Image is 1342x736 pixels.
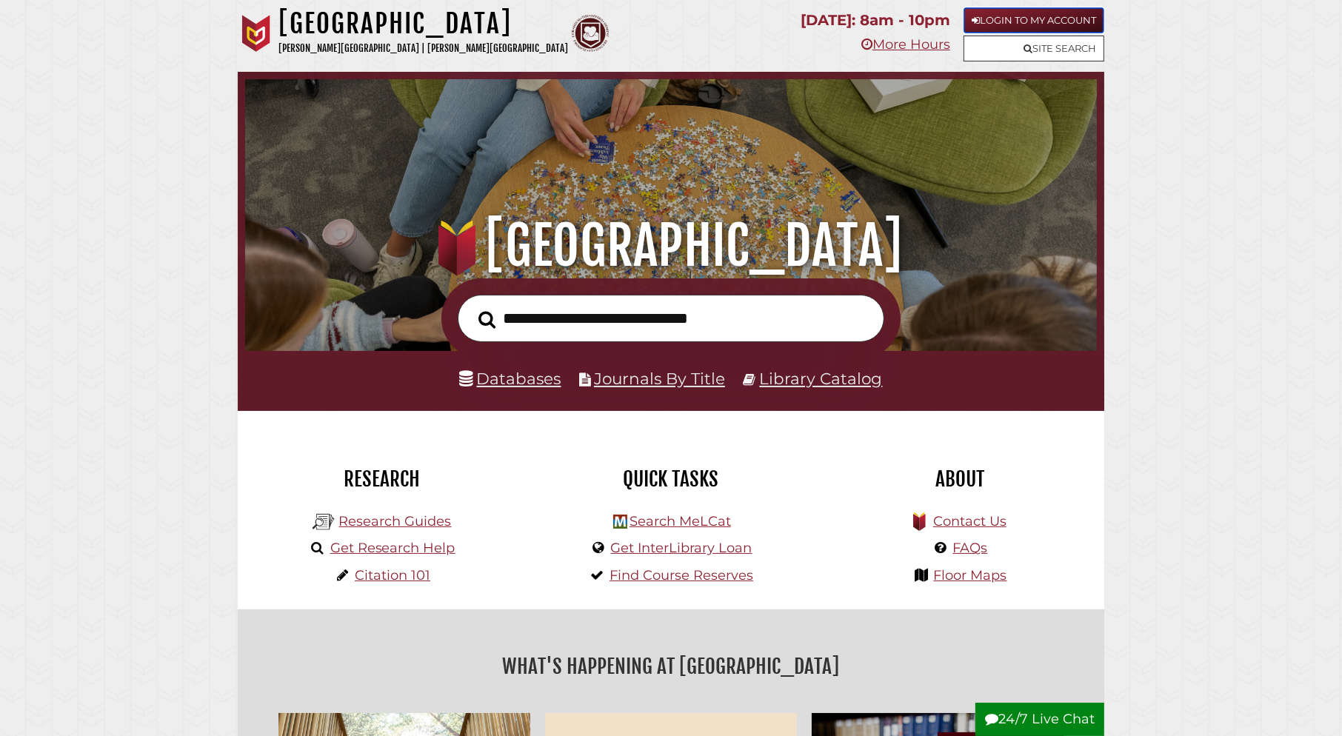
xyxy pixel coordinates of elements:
a: Get Research Help [330,540,455,556]
a: Journals By Title [594,369,725,388]
h2: What's Happening at [GEOGRAPHIC_DATA] [249,649,1093,683]
a: Library Catalog [760,369,883,388]
img: Hekman Library Logo [313,511,335,533]
a: Floor Maps [934,567,1007,583]
i: Search [478,310,495,329]
p: [PERSON_NAME][GEOGRAPHIC_DATA] | [PERSON_NAME][GEOGRAPHIC_DATA] [278,40,568,57]
a: FAQs [953,540,988,556]
a: Find Course Reserves [610,567,753,583]
h2: About [827,466,1093,492]
img: Calvin Theological Seminary [572,15,609,52]
img: Calvin University [238,15,275,52]
h2: Quick Tasks [538,466,804,492]
a: Research Guides [338,513,451,529]
a: Contact Us [933,513,1006,529]
a: More Hours [861,36,950,53]
a: Search MeLCat [630,513,731,529]
h1: [GEOGRAPHIC_DATA] [265,213,1077,278]
img: Hekman Library Logo [613,515,627,529]
a: Databases [460,369,561,388]
a: Citation 101 [355,567,430,583]
button: Search [471,307,503,333]
a: Get InterLibrary Loan [611,540,752,556]
h1: [GEOGRAPHIC_DATA] [278,7,568,40]
h2: Research [249,466,515,492]
a: Login to My Account [964,7,1104,33]
p: [DATE]: 8am - 10pm [801,7,950,33]
a: Site Search [964,36,1104,61]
